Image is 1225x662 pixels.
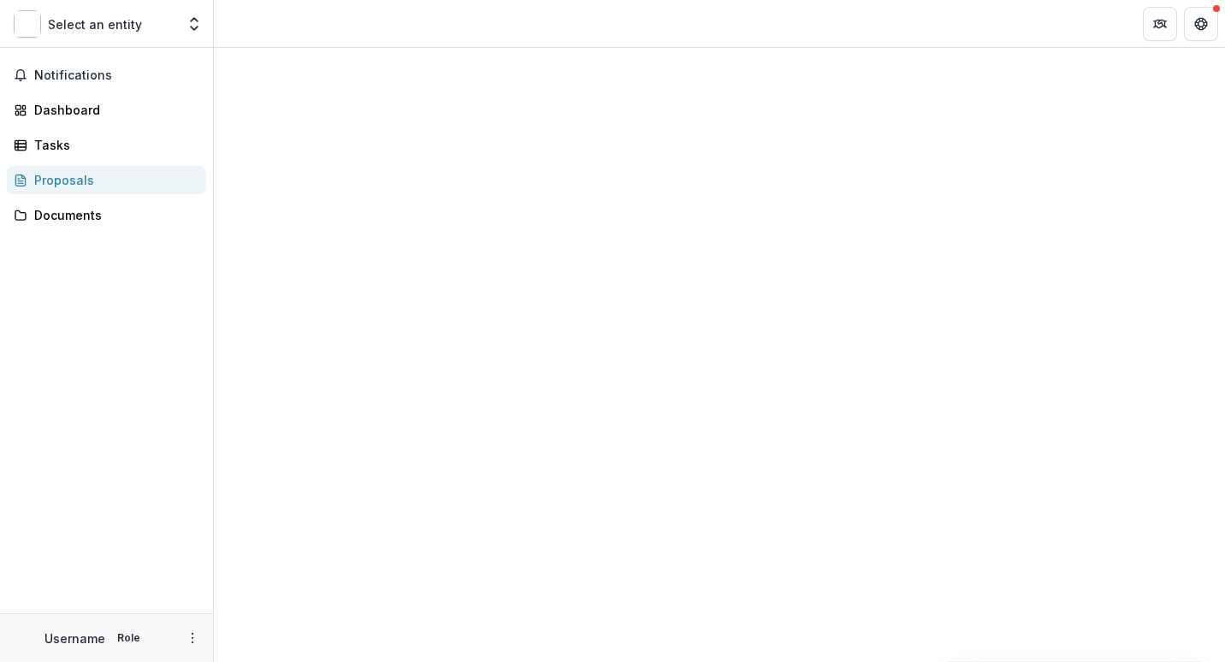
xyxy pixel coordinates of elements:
div: Proposals [34,171,192,189]
button: More [182,628,203,648]
p: Role [112,630,145,646]
a: Proposals [7,166,206,194]
div: Documents [34,206,192,224]
div: Dashboard [34,101,192,119]
a: Dashboard [7,96,206,124]
div: Tasks [34,136,192,154]
button: Notifications [7,62,206,89]
button: Get Help [1184,7,1218,41]
span: Notifications [34,68,199,83]
img: Select an entity [14,10,41,38]
button: Open entity switcher [182,7,206,41]
p: Select an entity [48,15,142,33]
a: Documents [7,201,206,229]
p: Username [44,629,105,647]
a: Tasks [7,131,206,159]
button: Partners [1143,7,1177,41]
